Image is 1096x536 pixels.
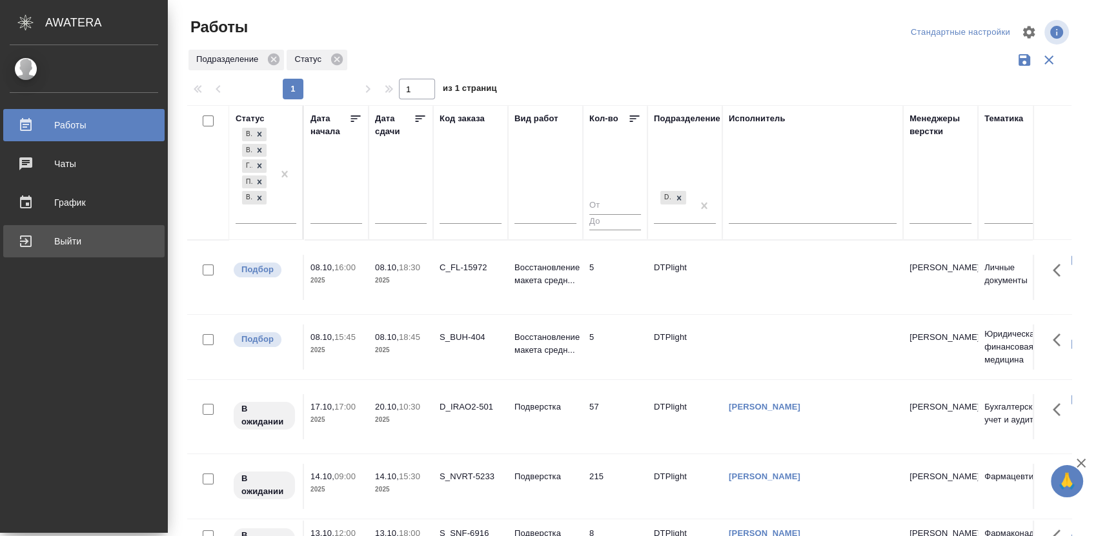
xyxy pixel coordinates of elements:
div: В работе [242,128,252,141]
a: [PERSON_NAME] [729,471,800,481]
p: 2025 [375,274,427,287]
a: Работы [3,109,165,141]
p: 18:30 [399,263,420,272]
p: Статус [294,53,326,66]
div: В работе, В ожидании, Готов к работе, Подбор, Выполнен [241,158,268,174]
p: 08.10, [375,332,399,342]
p: Подверстка [514,470,576,483]
input: До [589,214,641,230]
div: Тематика [984,112,1023,125]
p: 17:00 [334,402,356,412]
td: 5 [583,324,647,370]
p: 2025 [310,344,362,357]
p: В ожидании [241,402,287,428]
button: 🙏 [1051,465,1083,497]
a: [PERSON_NAME] [729,402,800,412]
div: S_NVRT-5233 [440,470,502,483]
p: 2025 [310,483,362,496]
p: 2025 [375,344,427,357]
button: Здесь прячутся важные кнопки [1045,464,1076,495]
div: График [10,193,158,212]
p: Подбор [241,263,274,276]
div: C_FL-15972 [440,261,502,274]
p: 09:00 [334,471,356,481]
div: Подбор [242,175,252,189]
p: 15:30 [399,471,420,481]
p: 15:45 [334,332,356,342]
div: Статус [236,112,265,125]
p: Подбор [241,333,274,346]
a: График [3,186,165,219]
div: В работе, В ожидании, Готов к работе, Подбор, Выполнен [241,143,268,159]
button: Здесь прячутся важные кнопки [1045,394,1076,425]
span: Работы [187,17,248,37]
button: Здесь прячутся важные кнопки [1045,324,1076,355]
input: От [589,198,641,214]
div: D_IRAO2-501 [440,401,502,413]
p: 2025 [375,483,427,496]
td: 57 [583,394,647,439]
div: Статус [287,50,347,70]
span: Посмотреть информацию [1044,20,1071,45]
td: DTPlight [647,464,722,509]
div: Вид работ [514,112,558,125]
div: Исполнитель назначен, приступать к работе пока рано [232,401,296,431]
div: Менеджеры верстки [909,112,971,138]
div: Код заказа [440,112,485,125]
button: Сбросить фильтры [1037,48,1061,72]
p: 2025 [375,413,427,426]
p: 18:45 [399,332,420,342]
td: DTPlight [647,394,722,439]
div: Выйти [10,232,158,251]
p: 16:00 [334,263,356,272]
p: 08.10, [310,263,334,272]
a: Выйти [3,225,165,257]
div: В работе, В ожидании, Готов к работе, Подбор, Выполнен [241,190,268,206]
div: Чаты [10,154,158,174]
td: 215 [583,464,647,509]
div: Подразделение [654,112,720,125]
div: DTPlight [660,191,672,204]
div: Подразделение [188,50,284,70]
p: 17.10, [310,402,334,412]
div: Выполнен [242,191,252,204]
div: Исполнитель назначен, приступать к работе пока рано [232,470,296,501]
p: Подверстка [514,401,576,413]
td: 5 [583,255,647,300]
p: Подразделение [196,53,263,66]
a: Чаты [3,148,165,180]
p: [PERSON_NAME] [909,261,971,274]
p: 20.10, [375,402,399,412]
div: Готов к работе [242,159,252,173]
div: Можно подбирать исполнителей [232,261,296,279]
button: Сохранить фильтры [1012,48,1037,72]
p: Бухгалтерский учет и аудит [984,401,1046,426]
div: Дата сдачи [375,112,414,138]
div: В ожидании [242,144,252,157]
div: В работе, В ожидании, Готов к работе, Подбор, Выполнен [241,174,268,190]
p: 14.10, [375,471,399,481]
p: 2025 [310,413,362,426]
p: 08.10, [310,332,334,342]
div: Дата начала [310,112,349,138]
p: 2025 [310,274,362,287]
p: 08.10, [375,263,399,272]
td: DTPlight [647,255,722,300]
p: Личные документы [984,261,1046,287]
div: Можно подбирать исполнителей [232,331,296,348]
p: 14.10, [310,471,334,481]
p: [PERSON_NAME] [909,470,971,483]
p: [PERSON_NAME] [909,401,971,413]
div: Работы [10,115,158,135]
span: из 1 страниц [443,81,497,99]
div: split button [908,23,1013,43]
p: 10:30 [399,402,420,412]
div: DTPlight [659,190,687,206]
p: Восстановление макета средн... [514,331,576,357]
div: AWATERA [45,10,168,35]
button: Здесь прячутся важные кнопки [1045,255,1076,286]
p: Юридическая/финансовая + медицина [984,328,1046,366]
div: Кол-во [589,112,618,125]
span: 🙏 [1056,468,1078,495]
div: S_BUH-404 [440,331,502,344]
